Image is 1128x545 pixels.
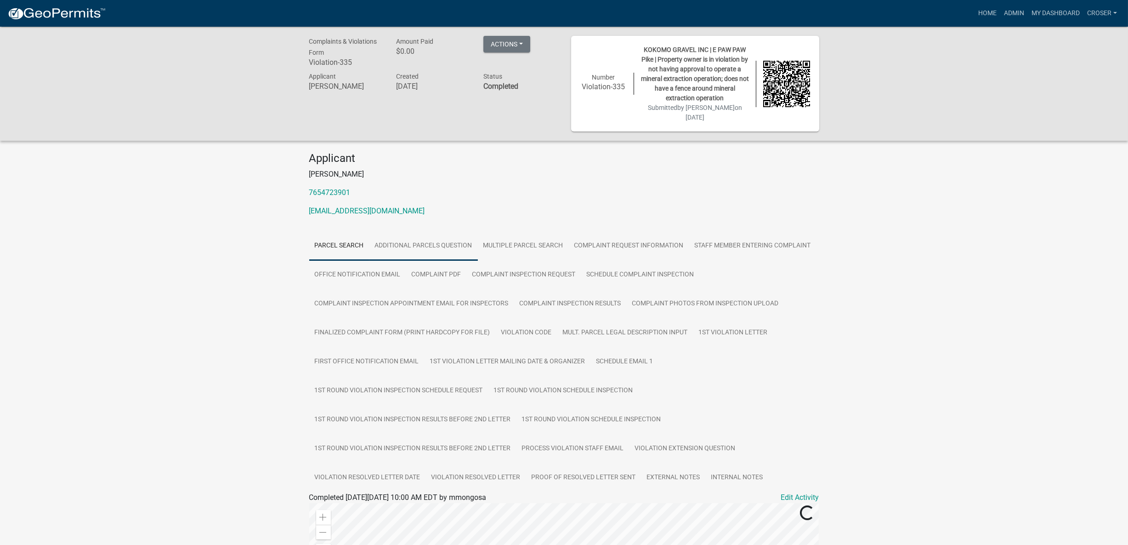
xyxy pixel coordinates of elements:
[478,231,569,261] a: Multiple Parcel Search
[641,463,706,493] a: External Notes
[396,82,470,91] h6: [DATE]
[467,260,581,290] a: Complaint Inspection Request
[396,47,470,56] h6: $0.00
[316,510,331,525] div: Zoom in
[763,61,810,108] img: QR code
[488,376,639,406] a: 1st Round Violation Schedule Inspection
[309,347,425,377] a: First Office Notification Email
[693,318,773,348] a: 1st Violation Letter
[309,73,336,80] span: Applicant
[309,493,487,502] span: Completed [DATE][DATE] 10:00 AM EDT by mmongosa
[648,104,742,121] span: Submitted on [DATE]
[781,492,819,503] a: Edit Activity
[309,318,496,348] a: Finalized Complaint Form (Print Hardcopy for File)
[526,463,641,493] a: Proof of Resolved Letter Sent
[309,434,516,464] a: 1st Round Violation Inspection Results Before 2nd Letter
[580,82,627,91] h6: Violation-335
[309,376,488,406] a: 1st Round Violation Inspection Schedule Request
[309,169,819,180] p: [PERSON_NAME]
[483,36,530,52] button: Actions
[309,207,425,215] a: [EMAIL_ADDRESS][DOMAIN_NAME]
[689,231,816,261] a: Staff Member Entering Complaint
[1000,5,1028,22] a: Admin
[309,58,383,67] h6: Violation-335
[641,46,749,102] span: KOKOMO GRAVEL INC | E PAW PAW Pike | Property owner is in violation by not having approval to ope...
[516,434,629,464] a: Process Violation Staff Email
[309,260,406,290] a: Office Notification Email
[426,463,526,493] a: Violation Resolved Letter
[425,347,591,377] a: 1st Violation Letter Mailing Date & Organizer
[1028,5,1083,22] a: My Dashboard
[309,38,377,56] span: Complaints & Violations Form
[975,5,1000,22] a: Home
[316,525,331,539] div: Zoom out
[483,82,518,91] strong: Completed
[309,82,383,91] h6: [PERSON_NAME]
[514,289,627,319] a: Complaint Inspection Results
[516,405,667,435] a: 1st Round Violation Schedule Inspection
[591,347,659,377] a: Schedule Email 1
[627,289,784,319] a: Complaint Photos from Inspection Upload
[396,73,419,80] span: Created
[406,260,467,290] a: Complaint PDF
[396,38,433,45] span: Amount Paid
[581,260,700,290] a: Schedule Complaint Inspection
[309,188,351,197] a: 7654723901
[706,463,769,493] a: Internal Notes
[592,74,615,81] span: Number
[309,231,369,261] a: Parcel search
[557,318,693,348] a: Mult. Parcel Legal Description Input
[496,318,557,348] a: Violation Code
[677,104,735,111] span: by [PERSON_NAME]
[369,231,478,261] a: Additional Parcels Question
[309,463,426,493] a: Violation Resolved Letter Date
[1083,5,1121,22] a: croser
[309,405,516,435] a: 1st Round Violation Inspection Results Before 2nd Letter
[569,231,689,261] a: Complaint Request Information
[309,152,819,165] h4: Applicant
[309,289,514,319] a: Complaint Inspection Appointment Email for Inspectors
[483,73,502,80] span: Status
[629,434,741,464] a: Violation Extension Question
